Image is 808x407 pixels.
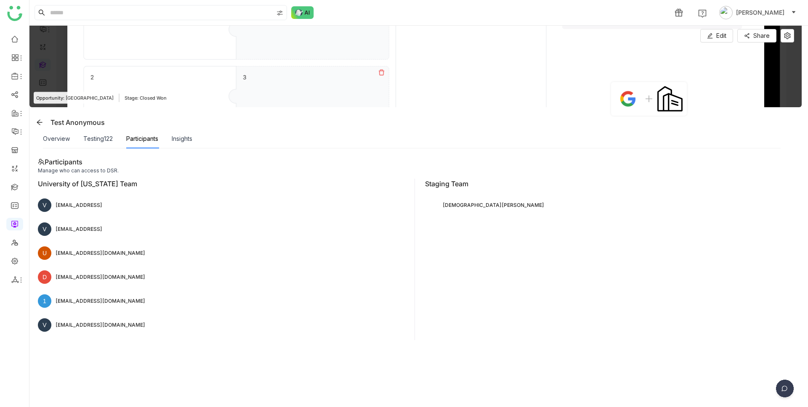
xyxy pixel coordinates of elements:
img: dsr-chat-floating.svg [774,380,795,401]
div: [DEMOGRAPHIC_DATA][PERSON_NAME] [443,201,544,209]
span: Stage: Closed Won [125,95,167,102]
div: University of [US_STATE] Team [38,179,396,191]
button: Edit [700,29,733,42]
div: U [38,246,51,260]
span: Opportunity: [GEOGRAPHIC_DATA] [36,95,114,102]
img: search-type.svg [276,10,283,16]
div: [EMAIL_ADDRESS] [56,225,102,233]
div: [EMAIL_ADDRESS][DOMAIN_NAME] [56,321,145,329]
span: [PERSON_NAME] [736,8,784,17]
div: Staging Team [425,179,783,191]
img: ask-buddy-normal.svg [291,6,314,19]
div: V [38,198,51,212]
div: Insights [172,134,192,143]
div: Testing122 [83,134,113,143]
span: Share [753,31,770,40]
img: logo [7,6,22,21]
span: Edit [716,31,726,40]
div: Participants [126,134,158,143]
div: Participants [38,157,793,167]
div: Test Anonymous [33,116,105,129]
div: 1 [38,294,51,308]
img: 684a9b06de261c4b36a3cf65 [425,198,439,212]
img: help.svg [698,9,707,18]
img: avatar [719,6,733,19]
div: D [38,270,51,284]
button: Share [737,29,776,42]
div: [EMAIL_ADDRESS] [56,201,102,209]
div: V [38,222,51,236]
div: [EMAIL_ADDRESS][DOMAIN_NAME] [56,297,145,305]
button: [PERSON_NAME] [718,6,798,19]
div: V [38,318,51,332]
div: [EMAIL_ADDRESS][DOMAIN_NAME] [56,273,145,281]
div: Manage who can access to DSR. [38,167,793,174]
div: Overview [43,134,70,143]
div: [EMAIL_ADDRESS][DOMAIN_NAME] [56,249,145,257]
